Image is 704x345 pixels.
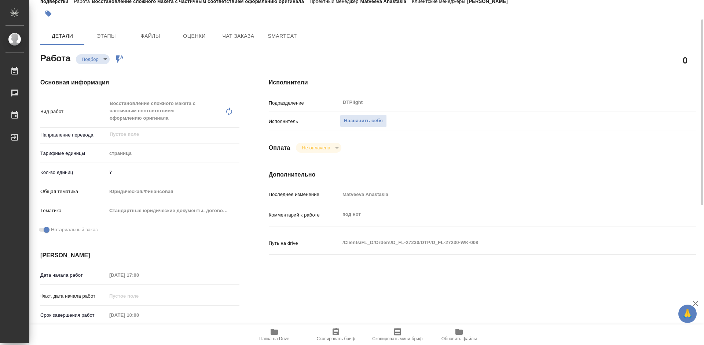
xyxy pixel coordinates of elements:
p: Вид работ [40,108,107,115]
h4: Оплата [269,144,290,152]
span: Назначить себя [344,117,383,125]
input: Пустое поле [107,310,171,320]
button: Скопировать мини-бриф [367,324,428,345]
button: Папка на Drive [243,324,305,345]
span: Этапы [89,32,124,41]
button: Скопировать бриф [305,324,367,345]
p: Срок завершения работ [40,312,107,319]
h4: Основная информация [40,78,239,87]
p: Кол-во единиц [40,169,107,176]
h2: Работа [40,51,70,64]
button: Подбор [80,56,101,62]
h4: Исполнители [269,78,696,87]
p: Общая тематика [40,188,107,195]
h4: Дополнительно [269,170,696,179]
p: Подразделение [269,99,340,107]
span: Детали [45,32,80,41]
p: Исполнитель [269,118,340,125]
textarea: /Clients/FL_D/Orders/D_FL-27230/DTP/D_FL-27230-WK-008 [340,236,660,249]
p: Последнее изменение [269,191,340,198]
span: SmartCat [265,32,300,41]
input: Пустое поле [340,189,660,200]
div: Подбор [296,143,341,153]
span: Оценки [177,32,212,41]
button: Не оплачена [300,145,332,151]
h4: [PERSON_NAME] [40,251,239,260]
button: Обновить файлы [428,324,490,345]
span: Папка на Drive [259,336,289,341]
span: 🙏 [681,306,694,322]
p: Тарифные единицы [40,150,107,157]
button: 🙏 [678,305,697,323]
input: Пустое поле [109,130,222,139]
h2: 0 [683,54,687,66]
div: Стандартные юридические документы, договоры, уставы [107,204,239,217]
span: Чат заказа [221,32,256,41]
div: Подбор [76,54,110,64]
p: Факт. дата начала работ [40,293,107,300]
button: Назначить себя [340,115,387,127]
span: Файлы [133,32,168,41]
p: Тематика [40,207,107,214]
span: Обновить файлы [441,336,477,341]
input: Пустое поле [107,291,171,301]
p: Дата начала работ [40,272,107,279]
div: страница [107,147,239,160]
div: Юридическая/Финансовая [107,185,239,198]
input: Пустое поле [107,270,171,280]
p: Путь на drive [269,240,340,247]
input: ✎ Введи что-нибудь [107,167,239,178]
span: Скопировать бриф [316,336,355,341]
span: Нотариальный заказ [51,226,98,233]
span: Скопировать мини-бриф [372,336,422,341]
textarea: под нот [340,208,660,221]
button: Добавить тэг [40,6,56,22]
p: Направление перевода [40,131,107,139]
p: Комментарий к работе [269,211,340,219]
